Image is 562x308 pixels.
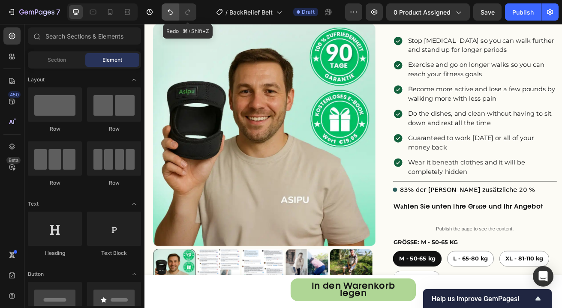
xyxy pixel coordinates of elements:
p: Guaranteed to work [DATE] or all of your money back [325,135,507,158]
span: Text [28,200,39,208]
span: Draft [302,8,315,16]
button: Show survey - Help us improve GemPages! [432,293,543,304]
div: Row [28,179,82,187]
div: 450 [8,91,21,98]
input: Search Sections & Elements [28,27,141,45]
span: XL - 81-110 kg [445,285,491,293]
button: Publish [505,3,541,21]
span: Toggle open [127,267,141,281]
div: Rich Text Editor. Editing area: main [323,14,508,39]
div: Rich Text Editor. Editing area: main [323,74,508,99]
button: 7 [3,3,64,21]
span: Save [481,9,495,16]
p: Stop [MEDICAL_DATA] so you can walk further and stand up for longer periods [325,15,507,38]
p: Become more active and lose a few pounds by walking more with less pain [325,75,507,98]
div: Rich Text Editor. Editing area: main [323,104,508,129]
iframe: To enrich screen reader interactions, please activate Accessibility in Grammarly extension settings [144,24,562,308]
div: Rich Text Editor. Editing area: main [323,164,508,189]
p: 7 [56,7,60,17]
div: Rich Text Editor. Editing area: main [323,44,508,69]
div: Row [28,125,82,133]
div: Heading [28,249,82,257]
span: M - 50-65 kg [314,285,358,293]
span: L - 65-80 kg [380,285,423,293]
p: Exercise and go on longer walks so you can reach your fitness goals [325,45,507,68]
legend: Größe: M - 50-65 kg [306,264,387,275]
span: Section [48,56,66,64]
span: 83% der [PERSON_NAME] zusätzliche 20 % [315,198,481,210]
span: Toggle open [127,73,141,87]
div: Row [87,125,141,133]
span: Help us improve GemPages! [432,295,533,303]
div: Publish [512,8,534,17]
div: Text Block [87,249,141,257]
span: / [225,8,228,17]
p: Publish the page to see the content. [306,248,508,257]
div: Undo/Redo [162,3,196,21]
span: Element [102,56,122,64]
span: 0 product assigned [394,8,451,17]
span: BackRelief Belt [229,8,273,17]
div: Rich Text Editor. Editing area: main [323,134,508,159]
span: Button [28,270,44,278]
div: Row [87,179,141,187]
p: Do the dishes, and clean without having to sit down and rest all the time [325,105,507,128]
span: Toggle open [127,197,141,211]
div: Beta [6,157,21,164]
p: Wear it beneath clothes and it will be completely hidden [325,165,507,188]
span: Layout [28,76,45,84]
button: 0 product assigned [386,3,470,21]
button: Save [473,3,502,21]
p: Wählen Sie unten Ihre Größe und Ihr Angebot [307,219,507,232]
div: Open Intercom Messenger [533,266,553,287]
